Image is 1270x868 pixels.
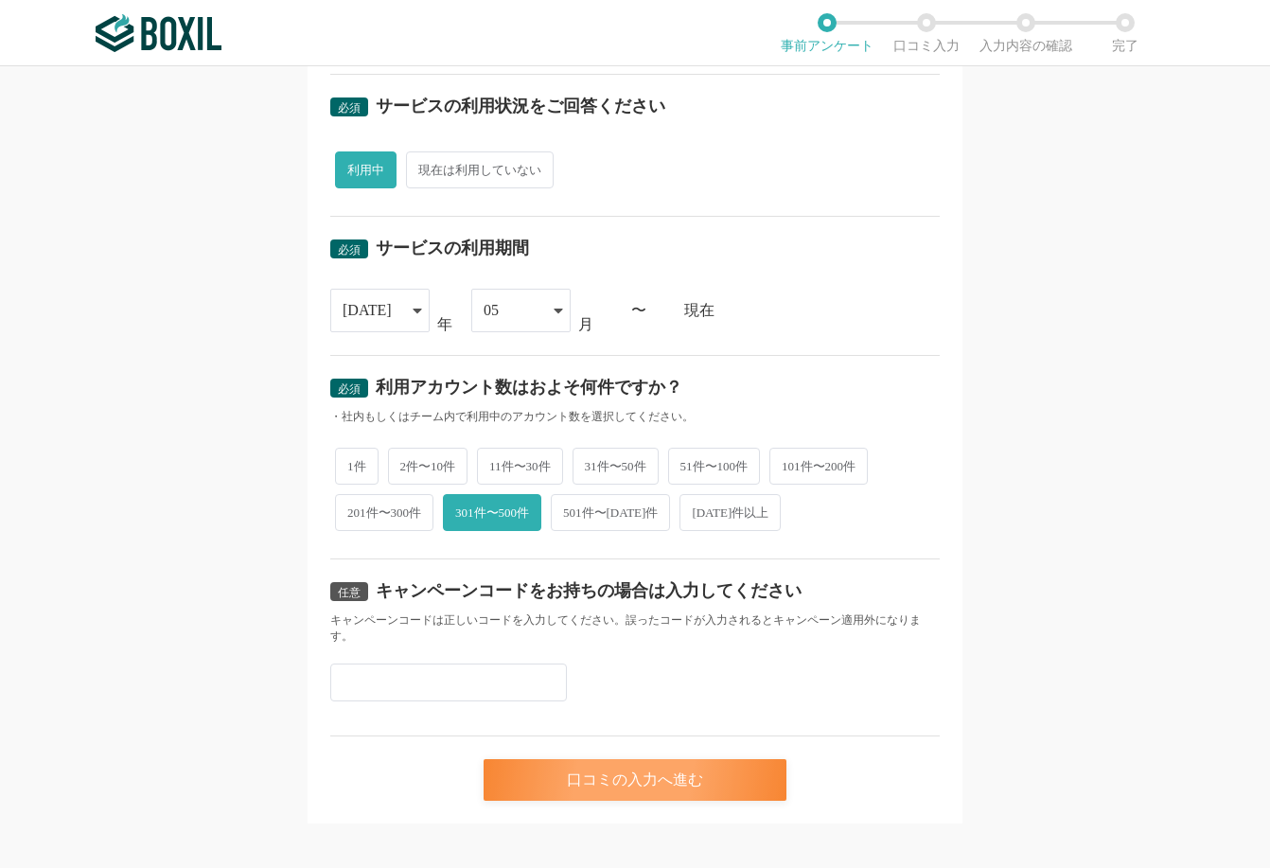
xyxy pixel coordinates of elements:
span: 現在は利用していない [406,151,554,188]
span: 51件〜100件 [668,448,761,485]
li: 口コミ入力 [876,13,976,53]
span: 201件〜300件 [335,494,433,531]
div: 口コミの入力へ進む [484,759,786,801]
div: キャンペーンコードをお持ちの場合は入力してください [376,582,802,599]
span: 31件〜50件 [573,448,659,485]
div: 年 [437,317,452,332]
div: ・社内もしくはチーム内で利用中のアカウント数を選択してください。 [330,409,940,425]
span: 301件〜500件 [443,494,541,531]
span: 必須 [338,101,361,115]
span: 2件〜10件 [388,448,468,485]
div: 利用アカウント数はおよそ何件ですか？ [376,379,682,396]
span: 必須 [338,382,361,396]
span: 11件〜30件 [477,448,563,485]
div: 現在 [684,303,940,318]
div: サービスの利用状況をご回答ください [376,97,665,115]
div: [DATE] [343,290,392,331]
span: [DATE]件以上 [679,494,781,531]
li: 入力内容の確認 [976,13,1075,53]
span: 101件〜200件 [769,448,868,485]
span: 501件〜[DATE]件 [551,494,670,531]
div: サービスの利用期間 [376,239,529,257]
div: 〜 [631,303,646,318]
img: ボクシルSaaS_ロゴ [96,14,221,52]
div: キャンペーンコードは正しいコードを入力してください。誤ったコードが入力されるとキャンペーン適用外になります。 [330,612,940,645]
span: 必須 [338,243,361,257]
span: 任意 [338,586,361,599]
span: 1件 [335,448,379,485]
li: 事前アンケート [777,13,876,53]
div: 05 [484,290,499,331]
span: 利用中 [335,151,397,188]
div: 月 [578,317,593,332]
li: 完了 [1075,13,1174,53]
